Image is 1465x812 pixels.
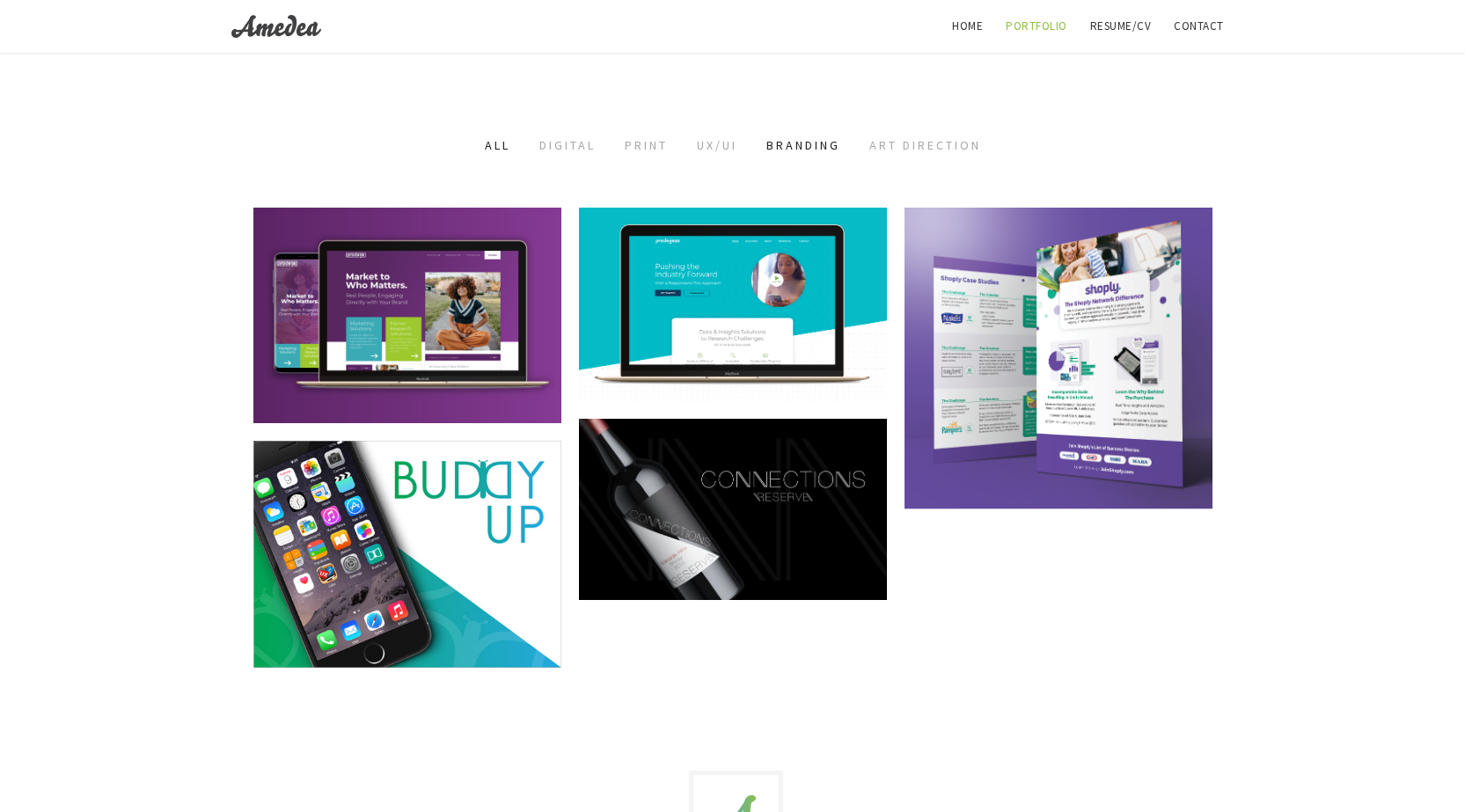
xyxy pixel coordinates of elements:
[539,137,596,153] a: Digital
[766,137,840,153] a: Branding
[625,137,668,153] a: Print
[869,137,981,153] a: Art Direction
[697,137,737,153] a: UX/UI
[485,137,510,153] a: All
